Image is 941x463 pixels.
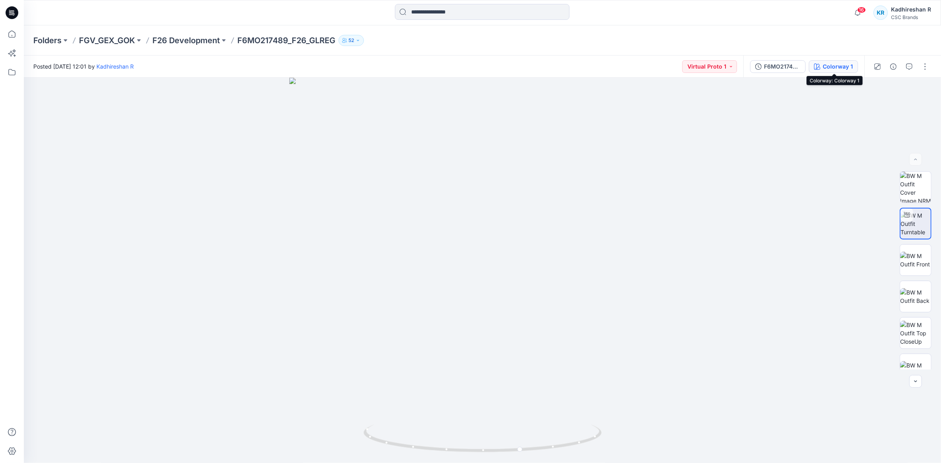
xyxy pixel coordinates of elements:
[79,35,135,46] a: FGV_GEX_GOK
[339,35,364,46] button: 52
[823,62,853,71] div: Colorway 1
[152,35,220,46] a: F26 Development
[900,252,931,268] img: BW M Outfit Front
[809,60,858,73] button: Colorway 1
[900,321,931,346] img: BW M Outfit Top CloseUp
[764,62,801,71] div: F6MO217489_F26_GLREG
[900,172,931,203] img: BW M Outfit Cover Image NRM
[891,5,931,14] div: Kadhireshan R
[874,6,888,20] div: KR
[857,7,866,13] span: 16
[887,60,900,73] button: Details
[33,62,134,71] span: Posted [DATE] 12:01 by
[237,35,335,46] p: F6MO217489_F26_GLREG
[900,288,931,305] img: BW M Outfit Back
[33,35,62,46] a: Folders
[96,63,134,70] a: Kadhireshan R
[900,361,931,378] img: BW M Outfit Left
[891,14,931,20] div: CSC Brands
[750,60,806,73] button: F6MO217489_F26_GLREG
[348,36,354,45] p: 52
[901,211,931,236] img: BW M Outfit Turntable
